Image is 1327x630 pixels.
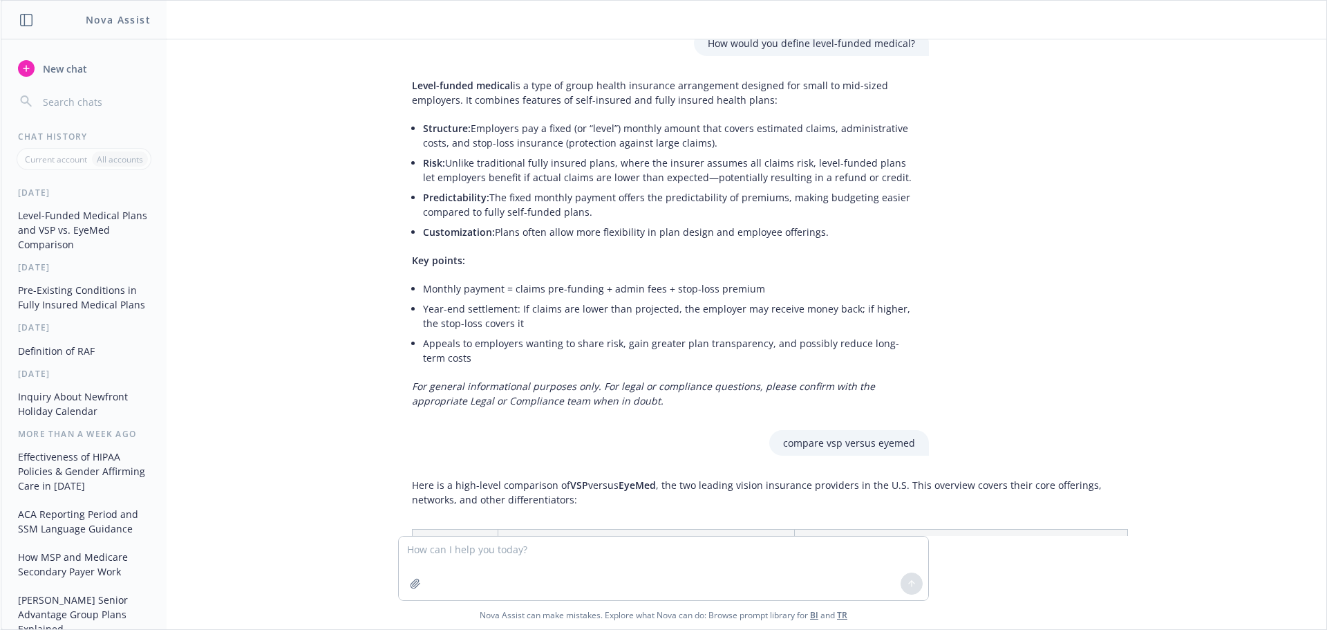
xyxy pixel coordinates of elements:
span: Risk: [423,156,445,169]
li: Year-end settlement: If claims are lower than projected, the employer may receive money back; if ... [423,299,915,333]
li: Unlike traditional fully insured plans, where the insurer assumes all claims risk, level-funded p... [423,153,915,187]
span: Structure: [423,122,471,135]
button: How MSP and Medicare Secondary Payer Work [12,546,156,583]
li: Appeals to employers wanting to share risk, gain greater plan transparency, and possibly reduce l... [423,333,915,368]
span: EyeMed [619,479,656,492]
div: [DATE] [1,322,167,333]
a: TR [837,609,847,621]
li: Monthly payment = claims pre-funding + admin fees + stop-loss premium [423,279,915,299]
a: BI [810,609,818,621]
p: How would you define level-funded medical? [708,36,915,50]
div: [DATE] [1,261,167,273]
li: Employers pay a fixed (or “level”) monthly amount that covers estimated claims, administrative co... [423,118,915,153]
button: ACA Reporting Period and SSM Language Guidance [12,503,156,540]
p: is a type of group health insurance arrangement designed for small to mid-sized employers. It com... [412,78,915,107]
li: The fixed monthly payment offers the predictability of premiums, making budgeting easier compared... [423,187,915,222]
span: Level-funded medical [412,79,513,92]
span: VSP [570,479,588,492]
th: Feature [413,530,498,556]
button: Inquiry About Newfront Holiday Calendar [12,385,156,423]
div: Chat History [1,131,167,142]
p: Current account [25,154,87,165]
div: [DATE] [1,368,167,380]
span: Customization: [423,225,495,239]
span: Key points: [412,254,465,267]
p: Here is a high-level comparison of versus , the two leading vision insurance providers in the U.S... [412,478,1128,507]
span: New chat [40,62,87,76]
div: [DATE] [1,187,167,198]
button: New chat [12,56,156,81]
span: Nova Assist can make mistakes. Explore what Nova can do: Browse prompt library for and [6,601,1321,629]
div: More than a week ago [1,428,167,440]
li: Plans often allow more flexibility in plan design and employee offerings. [423,222,915,242]
p: compare vsp versus eyemed [783,436,915,450]
input: Search chats [40,92,150,111]
h1: Nova Assist [86,12,151,27]
button: Definition of RAF [12,340,156,362]
em: For general informational purposes only. For legal or compliance questions, please confirm with t... [412,380,875,407]
button: Level-Funded Medical Plans and VSP vs. EyeMed Comparison [12,204,156,256]
span: Predictability: [423,191,489,204]
button: Effectiveness of HIPAA Policies & Gender Affirming Care in [DATE] [12,445,156,497]
p: All accounts [97,154,143,165]
button: Pre-Existing Conditions in Fully Insured Medical Plans [12,279,156,316]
